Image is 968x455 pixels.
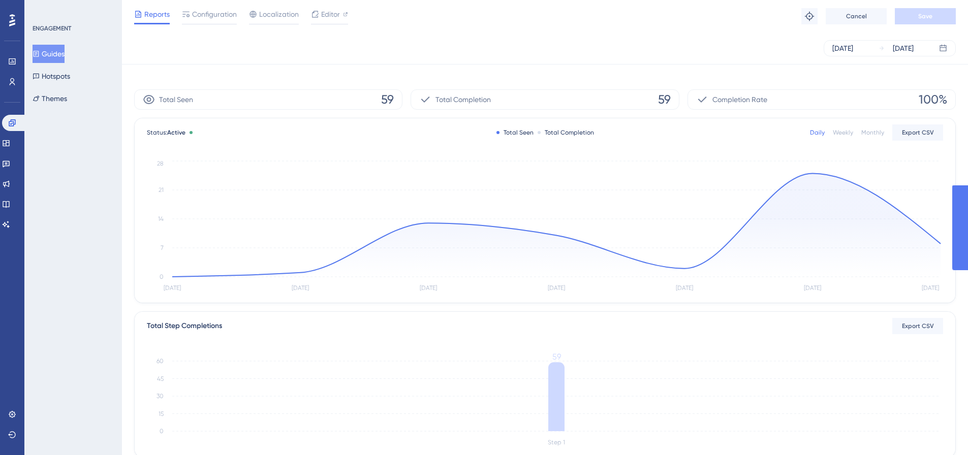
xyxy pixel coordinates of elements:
[902,128,934,137] span: Export CSV
[826,8,887,24] button: Cancel
[538,128,594,137] div: Total Completion
[922,284,939,291] tspan: [DATE]
[157,357,164,365] tspan: 60
[159,186,164,193] tspan: 21
[658,91,671,108] span: 59
[548,284,565,291] tspan: [DATE]
[893,42,914,54] div: [DATE]
[712,93,767,106] span: Completion Rate
[158,215,164,222] tspan: 14
[919,91,947,108] span: 100%
[420,284,437,291] tspan: [DATE]
[925,415,956,445] iframe: UserGuiding AI Assistant Launcher
[832,42,853,54] div: [DATE]
[804,284,821,291] tspan: [DATE]
[164,284,181,291] tspan: [DATE]
[861,128,884,137] div: Monthly
[160,273,164,280] tspan: 0
[192,8,237,20] span: Configuration
[33,45,65,63] button: Guides
[833,128,853,137] div: Weekly
[895,8,956,24] button: Save
[33,89,67,108] button: Themes
[259,8,299,20] span: Localization
[157,375,164,382] tspan: 45
[435,93,491,106] span: Total Completion
[159,410,164,417] tspan: 15
[552,352,561,362] tspan: 59
[292,284,309,291] tspan: [DATE]
[144,8,170,20] span: Reports
[846,12,867,20] span: Cancel
[381,91,394,108] span: 59
[157,393,164,400] tspan: 30
[902,322,934,330] span: Export CSV
[167,129,185,136] span: Active
[33,24,71,32] div: ENGAGEMENT
[918,12,932,20] span: Save
[161,244,164,251] tspan: 7
[548,439,565,446] tspan: Step 1
[810,128,825,137] div: Daily
[147,128,185,137] span: Status:
[496,128,534,137] div: Total Seen
[892,318,943,334] button: Export CSV
[676,284,693,291] tspan: [DATE]
[159,93,193,106] span: Total Seen
[321,8,340,20] span: Editor
[147,320,222,332] div: Total Step Completions
[157,160,164,167] tspan: 28
[892,124,943,141] button: Export CSV
[33,67,70,85] button: Hotspots
[160,428,164,435] tspan: 0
